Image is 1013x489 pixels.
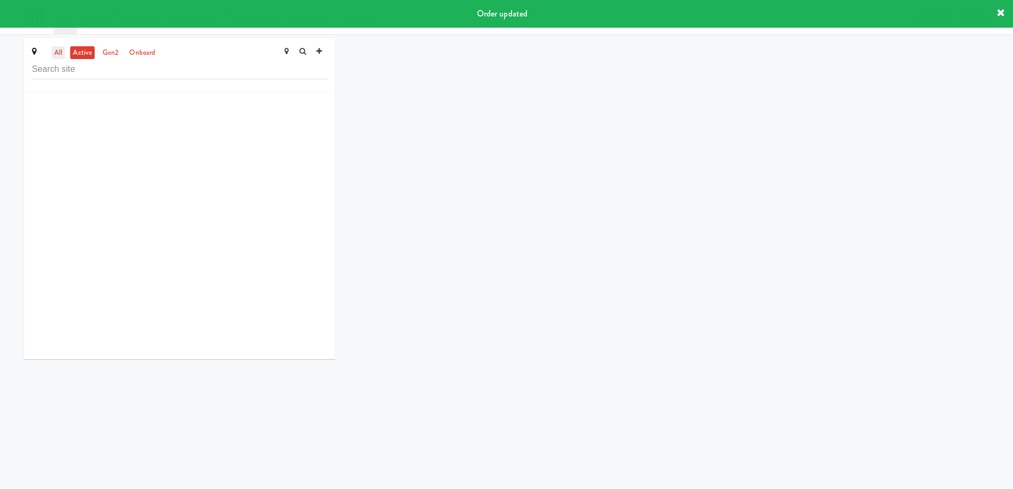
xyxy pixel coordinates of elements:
a: all [52,46,65,60]
a: gen2 [100,46,121,60]
a: onboard [127,46,158,60]
input: Search site [32,60,327,79]
span: Order updated [477,7,528,20]
a: active [70,46,95,60]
